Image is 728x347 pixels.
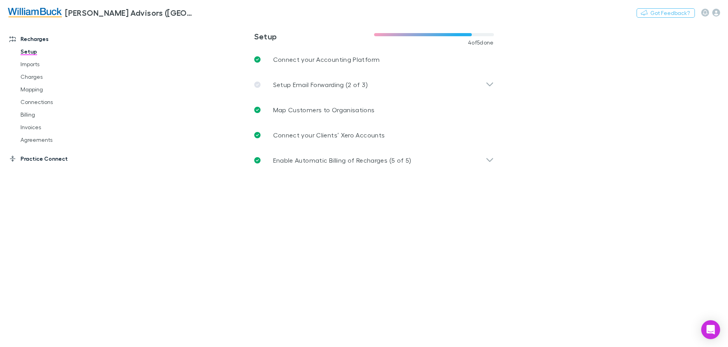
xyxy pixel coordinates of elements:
[13,83,106,96] a: Mapping
[2,33,106,45] a: Recharges
[248,148,500,173] div: Enable Automatic Billing of Recharges (5 of 5)
[65,8,195,17] h3: [PERSON_NAME] Advisors ([GEOGRAPHIC_DATA]) Pty Ltd
[13,96,106,108] a: Connections
[248,47,500,72] a: Connect your Accounting Platform
[701,320,720,339] div: Open Intercom Messenger
[254,32,374,41] h3: Setup
[273,130,385,140] p: Connect your Clients’ Xero Accounts
[273,55,380,64] p: Connect your Accounting Platform
[273,156,411,165] p: Enable Automatic Billing of Recharges (5 of 5)
[13,58,106,71] a: Imports
[13,45,106,58] a: Setup
[248,97,500,122] a: Map Customers to Organisations
[637,8,695,18] button: Got Feedback?
[13,134,106,146] a: Agreements
[273,80,368,89] p: Setup Email Forwarding (2 of 3)
[248,72,500,97] div: Setup Email Forwarding (2 of 3)
[13,121,106,134] a: Invoices
[248,122,500,148] a: Connect your Clients’ Xero Accounts
[2,152,106,165] a: Practice Connect
[8,8,62,17] img: William Buck Advisors (WA) Pty Ltd's Logo
[3,3,200,22] a: [PERSON_NAME] Advisors ([GEOGRAPHIC_DATA]) Pty Ltd
[468,39,494,46] span: 4 of 5 done
[13,108,106,121] a: Billing
[13,71,106,83] a: Charges
[273,105,375,115] p: Map Customers to Organisations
